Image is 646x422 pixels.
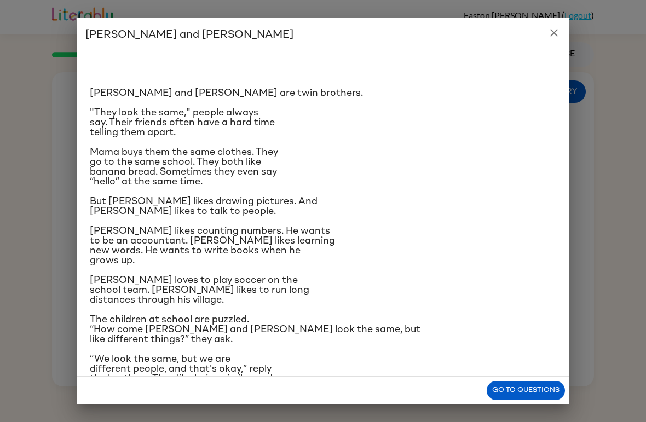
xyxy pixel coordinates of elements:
[77,18,569,53] h2: [PERSON_NAME] and [PERSON_NAME]
[90,88,363,98] span: [PERSON_NAME] and [PERSON_NAME] are twin brothers.
[90,275,309,305] span: [PERSON_NAME] loves to play soccer on the school team. [PERSON_NAME] likes to run long distances ...
[90,108,275,137] span: "They look the same," people always say. Their friends often have a hard time telling them apart.
[543,22,565,44] button: close
[90,315,420,344] span: The children at school are puzzled. “How come [PERSON_NAME] and [PERSON_NAME] look the same, but ...
[90,147,278,187] span: Mama buys them the same clothes. They go to the same school. They both like banana bread. Sometim...
[90,226,335,265] span: [PERSON_NAME] likes counting numbers. He wants to be an accountant. [PERSON_NAME] likes learning ...
[90,354,273,394] span: “We look the same, but we are different people, and that's okay,” reply the brothers. They like b...
[487,381,565,400] button: Go to questions
[90,196,318,216] span: But [PERSON_NAME] likes drawing pictures. And [PERSON_NAME] likes to talk to people.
